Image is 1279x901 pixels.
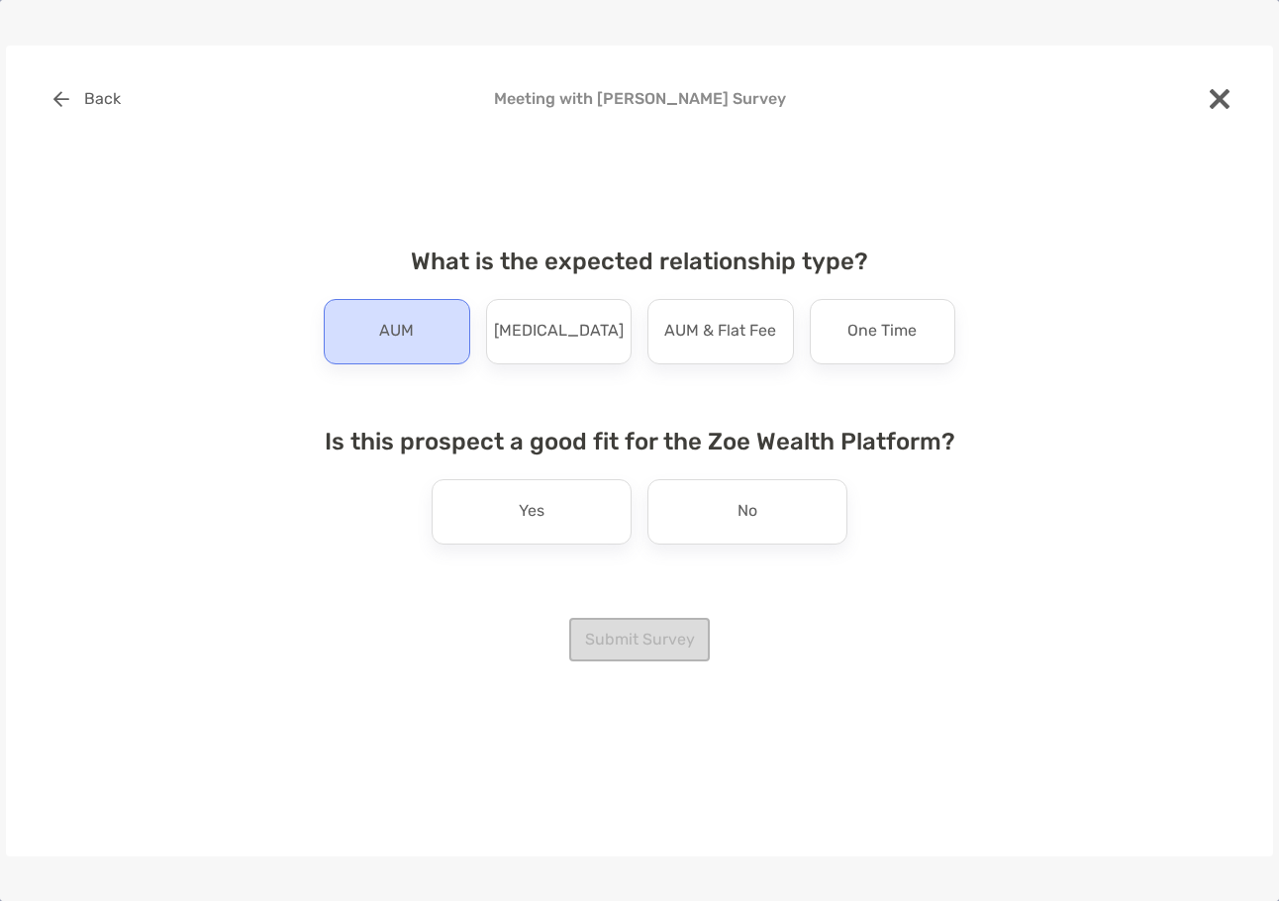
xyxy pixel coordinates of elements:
[664,316,776,348] p: AUM & Flat Fee
[1210,89,1230,109] img: close modal
[494,316,624,348] p: [MEDICAL_DATA]
[53,91,69,107] img: button icon
[308,428,971,455] h4: Is this prospect a good fit for the Zoe Wealth Platform?
[308,248,971,275] h4: What is the expected relationship type?
[38,77,136,121] button: Back
[38,89,1241,108] h4: Meeting with [PERSON_NAME] Survey
[519,496,544,528] p: Yes
[847,316,917,348] p: One Time
[379,316,414,348] p: AUM
[738,496,757,528] p: No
